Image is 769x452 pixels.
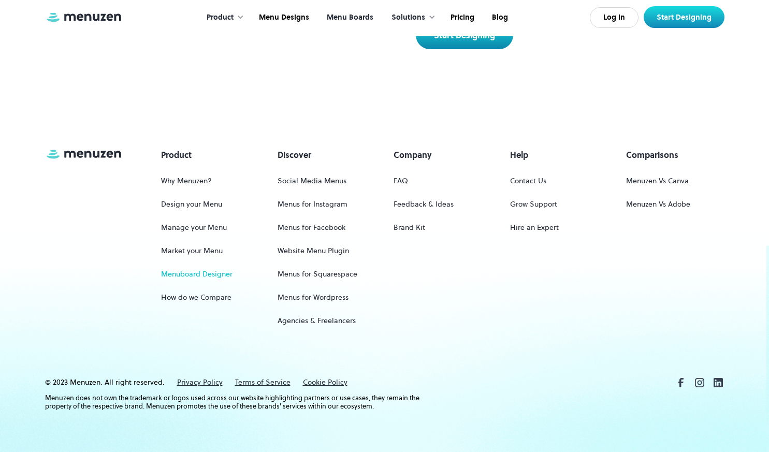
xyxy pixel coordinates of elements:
[161,171,212,191] a: Why Menuzen?
[626,149,678,161] h5: Comparisons
[161,149,192,161] h5: Product
[391,12,425,23] div: Solutions
[510,195,557,214] a: Grow Support
[278,149,311,161] h5: Discover
[303,377,347,388] a: Cookie Policy
[441,2,482,34] a: Pricing
[161,241,223,260] a: Market your Menu
[590,7,639,28] a: Log In
[278,218,345,237] a: Menus for Facebook
[278,288,349,307] a: Menus for Wordpress
[278,241,349,260] a: Website Menu Plugin
[644,6,724,28] a: Start Designing
[278,265,357,284] a: Menus for Squarespace
[317,2,381,34] a: Menu Boards
[394,218,425,237] a: Brand Kit
[207,12,234,23] div: Product
[278,171,346,191] a: Social Media Menus
[161,288,231,307] a: How do we Compare
[161,265,233,284] a: Menuboard Designer
[249,2,317,34] a: Menu Designs
[510,171,546,191] a: Contact Us
[626,195,690,214] a: Menuzen Vs Adobe
[394,195,454,214] a: Feedback & Ideas
[45,394,438,411] p: Menuzen does not own the trademark or logos used across our website highlighting partners or use ...
[510,149,528,161] h5: Help
[394,149,432,161] h5: Company
[235,377,291,388] a: Terms of Service
[177,377,223,388] a: Privacy Policy
[394,171,408,191] a: FAQ
[161,195,222,214] a: Design your Menu
[510,218,559,237] a: Hire an Expert
[278,311,356,330] a: Agencies & Freelancers
[196,2,249,34] div: Product
[482,2,516,34] a: Blog
[45,377,165,388] div: © 2023 Menuzen. All right reserved.
[626,171,689,191] a: Menuzen Vs Canva
[278,195,347,214] a: Menus for Instagram
[161,218,227,237] a: Manage your Menu
[381,2,441,34] div: Solutions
